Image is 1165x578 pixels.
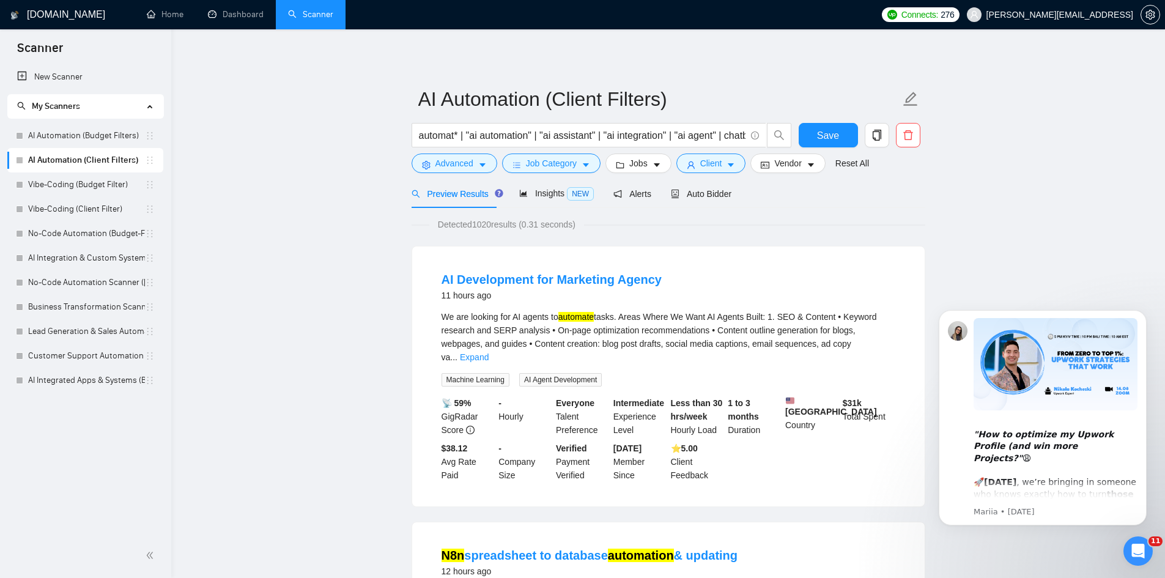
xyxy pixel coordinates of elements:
[442,549,465,562] mark: N8n
[835,157,869,170] a: Reset All
[7,344,163,368] li: Customer Support Automation (Ivan)
[145,180,155,190] span: holder
[668,396,726,437] div: Hourly Load
[774,157,801,170] span: Vendor
[7,221,163,246] li: No-Code Automation (Budget-Filters)
[419,128,745,143] input: Search Freelance Jobs...
[611,442,668,482] div: Member Since
[145,278,155,287] span: holder
[783,396,840,437] div: Country
[17,101,80,111] span: My Scanners
[553,442,611,482] div: Payment Verified
[288,9,333,20] a: searchScanner
[7,39,73,65] span: Scanner
[817,128,839,143] span: Save
[687,160,695,169] span: user
[519,373,602,387] span: AI Agent Development
[145,351,155,361] span: holder
[608,549,674,562] mark: automation
[28,319,145,344] a: Lead Generation & Sales Automation ([PERSON_NAME])
[147,9,183,20] a: homeHome
[28,246,145,270] a: AI Integration & Custom Systems Scanner ([PERSON_NAME])
[7,148,163,172] li: AI Automation (Client Filters)
[28,172,145,197] a: Vibe-Coding (Budget Filter)
[496,396,553,437] div: Hourly
[145,376,155,385] span: holder
[145,253,155,263] span: holder
[28,368,145,393] a: AI Integrated Apps & Systems (Budget Filters)
[7,295,163,319] li: Business Transformation Scanner (Ivan)
[865,123,889,147] button: copy
[676,154,746,173] button: userClientcaret-down
[526,157,577,170] span: Job Category
[767,130,791,141] span: search
[613,398,664,408] b: Intermediate
[840,396,898,437] div: Total Spent
[727,160,735,169] span: caret-down
[418,84,900,114] input: Scanner name...
[553,396,611,437] div: Talent Preference
[629,157,648,170] span: Jobs
[466,426,475,434] span: info-circle
[519,189,528,198] span: area-chart
[613,443,642,453] b: [DATE]
[865,130,889,141] span: copy
[1148,536,1163,546] span: 11
[799,123,858,147] button: Save
[1141,10,1159,20] span: setting
[512,160,521,169] span: bars
[671,190,679,198] span: robot
[28,148,145,172] a: AI Automation (Client Filters)
[145,204,155,214] span: holder
[494,188,505,199] div: Tooltip anchor
[422,160,431,169] span: setting
[558,312,594,322] mark: automate
[145,155,155,165] span: holder
[28,197,145,221] a: Vibe-Coding (Client Filter)
[28,295,145,319] a: Business Transformation Scanner ([PERSON_NAME])
[498,443,501,453] b: -
[671,443,698,453] b: ⭐️ 5.00
[17,65,153,89] a: New Scanner
[412,190,420,198] span: search
[7,246,163,270] li: AI Integration & Custom Systems Scanner (Ivan)
[616,160,624,169] span: folder
[941,8,954,21] span: 276
[442,273,662,286] a: AI Development for Marketing Agency
[7,270,163,295] li: No-Code Automation Scanner (Ivan)
[1141,5,1160,24] button: setting
[208,9,264,20] a: dashboardDashboard
[920,292,1165,545] iframe: Intercom notifications message
[725,396,783,437] div: Duration
[843,398,862,408] b: $ 31k
[442,288,662,303] div: 11 hours ago
[786,396,794,405] img: 🇺🇸
[478,160,487,169] span: caret-down
[145,229,155,239] span: holder
[750,154,825,173] button: idcardVendorcaret-down
[807,160,815,169] span: caret-down
[728,398,759,421] b: 1 to 3 months
[442,310,895,364] div: We are looking for AI agents to tasks. Areas Where We Want AI Agents Built: 1. SEO & Content • Ke...
[611,396,668,437] div: Experience Level
[442,398,472,408] b: 📡 59%
[28,270,145,295] a: No-Code Automation Scanner ([PERSON_NAME])
[145,302,155,312] span: holder
[613,190,622,198] span: notification
[751,132,759,139] span: info-circle
[7,319,163,344] li: Lead Generation & Sales Automation (Ivan)
[412,154,497,173] button: settingAdvancedcaret-down
[496,442,553,482] div: Company Size
[761,160,769,169] span: idcard
[7,124,163,148] li: AI Automation (Budget Filters)
[897,130,920,141] span: delete
[10,6,19,25] img: logo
